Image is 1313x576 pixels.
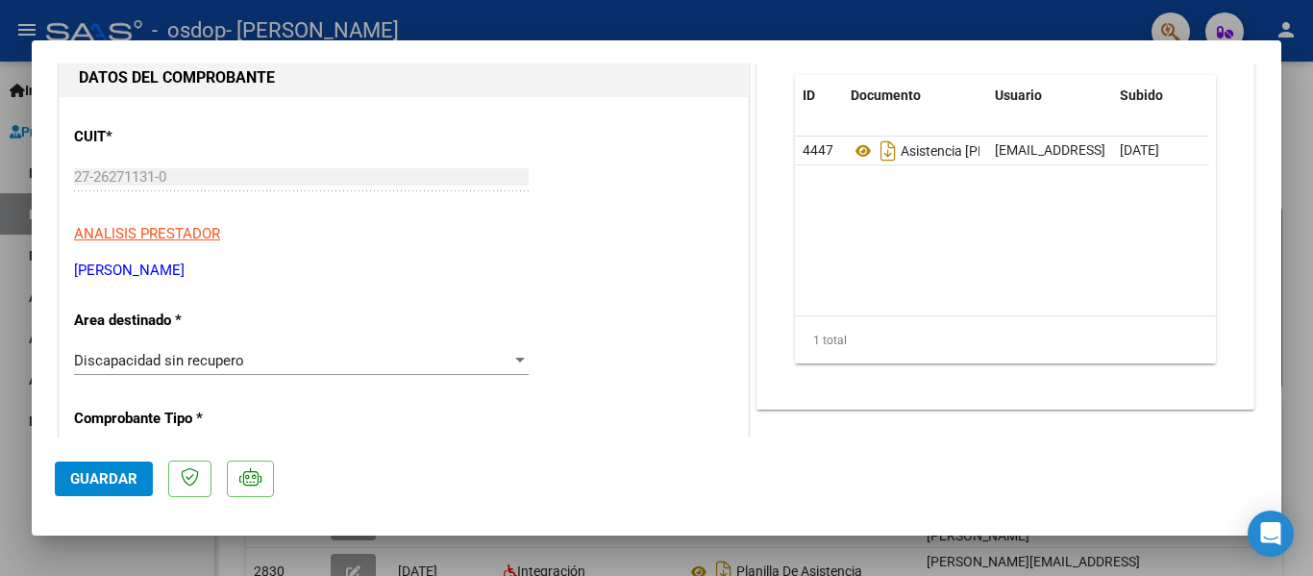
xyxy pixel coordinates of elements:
datatable-header-cell: ID [795,75,843,116]
div: Open Intercom Messenger [1248,511,1294,557]
span: 4447 [803,142,833,158]
datatable-header-cell: Subido [1112,75,1208,116]
i: Descargar documento [876,136,901,166]
p: CUIT [74,126,272,148]
p: Area destinado * [74,310,272,332]
span: Subido [1120,88,1163,103]
span: ID [803,88,815,103]
span: Guardar [70,470,137,488]
span: [DATE] [1120,142,1159,158]
p: Comprobante Tipo * [74,408,272,430]
span: Usuario [995,88,1042,103]
div: DOCUMENTACIÓN RESPALDATORIA [757,10,1253,409]
datatable-header-cell: Documento [843,75,987,116]
button: Guardar [55,462,153,496]
datatable-header-cell: Usuario [987,75,1112,116]
div: 1 total [795,316,1216,364]
p: [PERSON_NAME] [74,260,733,282]
span: Asistencia [PERSON_NAME] [851,143,1068,159]
span: Documento [851,88,921,103]
span: Discapacidad sin recupero [74,352,244,369]
datatable-header-cell: Acción [1208,75,1304,116]
strong: DATOS DEL COMPROBANTE [79,68,275,87]
span: ANALISIS PRESTADOR [74,225,220,242]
